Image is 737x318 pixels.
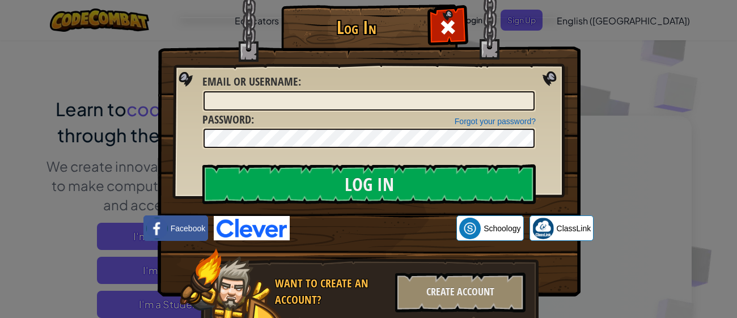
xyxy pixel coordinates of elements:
span: Facebook [171,223,205,234]
img: schoology.png [459,218,481,239]
div: Create Account [395,273,526,312]
span: ClassLink [557,223,591,234]
a: Forgot your password? [455,117,536,126]
div: Want to create an account? [275,275,388,308]
h1: Log In [284,18,429,37]
input: Log In [202,164,536,204]
span: Schoology [484,223,520,234]
img: clever-logo-blue.png [214,216,290,240]
label: : [202,112,254,128]
img: facebook_small.png [146,218,168,239]
span: Email or Username [202,74,298,89]
label: : [202,74,301,90]
span: Password [202,112,251,127]
img: classlink-logo-small.png [532,218,554,239]
iframe: Sign in with Google Button [290,216,456,241]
